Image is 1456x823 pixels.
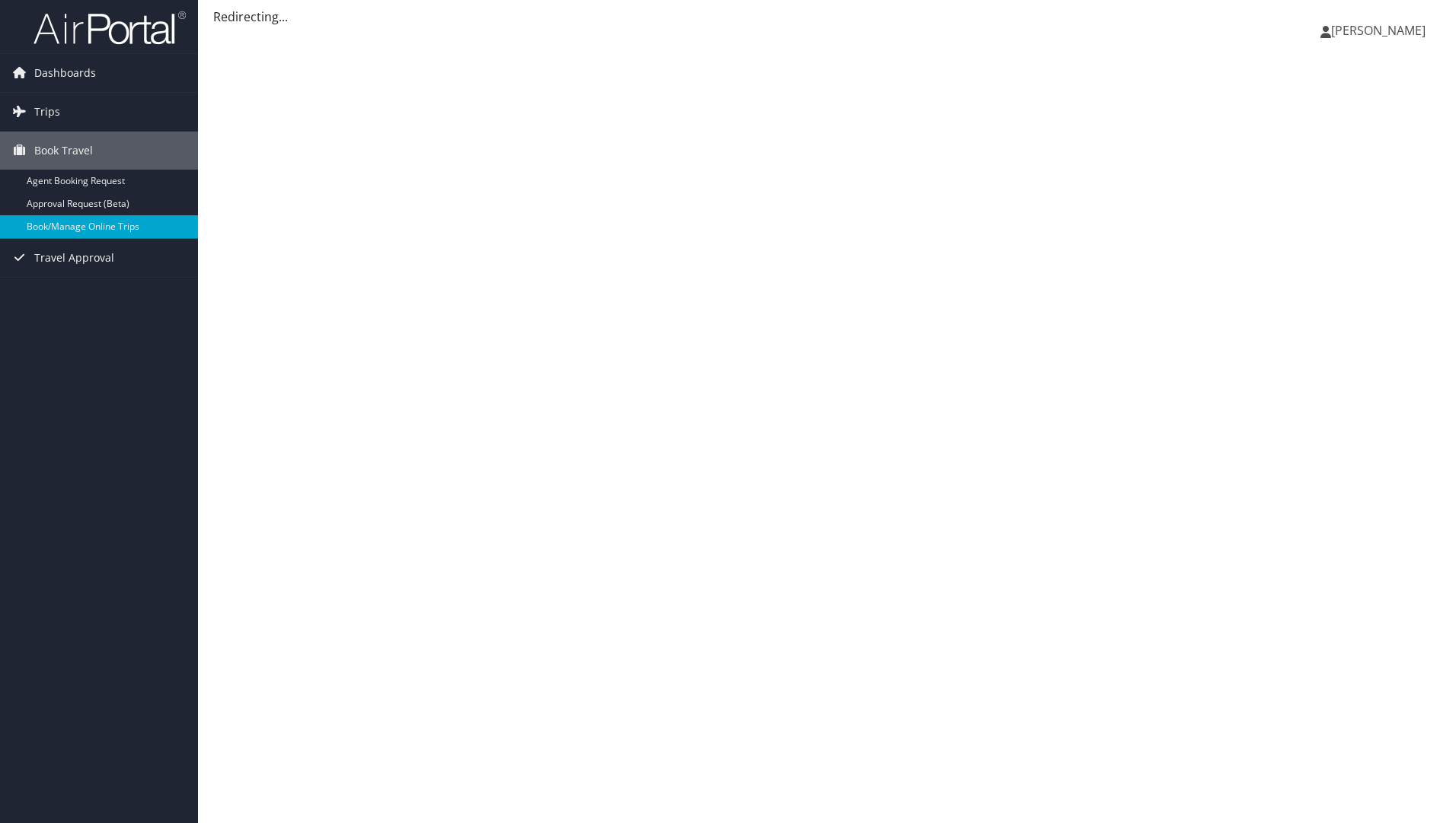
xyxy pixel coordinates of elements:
[34,132,93,170] span: Book Travel
[1331,22,1426,39] span: [PERSON_NAME]
[34,93,60,131] span: Trips
[34,54,96,92] span: Dashboards
[34,10,186,46] img: airportal-logo.png
[213,8,1441,26] div: Redirecting...
[1320,8,1441,53] a: [PERSON_NAME]
[34,239,114,277] span: Travel Approval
